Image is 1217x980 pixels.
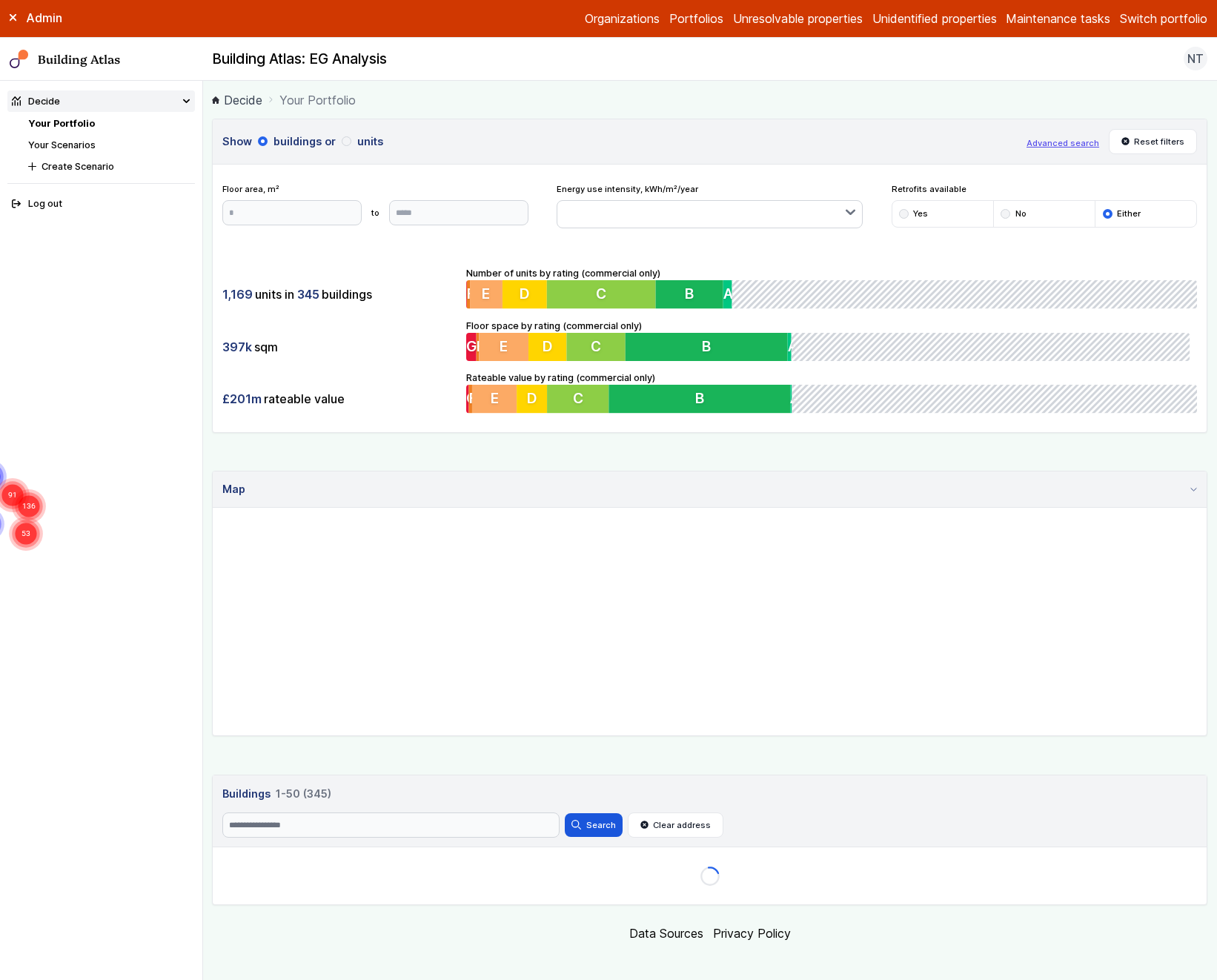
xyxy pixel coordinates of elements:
div: sqm [222,333,457,361]
span: A [791,337,800,355]
div: rateable value [222,385,457,413]
button: Log out [7,193,195,215]
div: units in buildings [222,280,457,308]
span: E [491,390,499,408]
span: NT [1187,50,1204,67]
a: Organizations [585,10,660,27]
button: B [656,280,723,308]
button: F [467,280,470,308]
button: Switch portfolio [1120,10,1207,27]
button: A [790,385,792,413]
button: E [480,333,529,361]
span: C [596,285,606,303]
button: D [503,280,547,308]
span: 345 [297,286,319,302]
h3: Buildings [218,784,336,805]
span: £201m [222,391,262,407]
div: Rateable value by rating (commercial only) [466,371,1197,414]
span: C [592,337,603,355]
button: C [568,333,627,361]
summary: Map [213,471,1207,508]
a: Decide [212,91,262,109]
span: B [705,337,714,355]
button: G [466,333,477,361]
a: Portfolios [669,10,723,27]
button: C [547,385,608,413]
button: D [529,333,568,361]
span: E [500,337,508,355]
span: 1,169 [222,286,253,302]
button: B [627,333,791,361]
a: Unidentified properties [872,10,997,27]
button: B [608,385,790,413]
span: B [695,390,704,408]
span: G [466,390,477,408]
span: A [723,285,733,303]
button: A [723,280,732,308]
span: 397k [222,339,252,355]
span: F [469,390,477,408]
button: A [791,333,795,361]
div: Number of units by rating (commercial only) [466,266,1197,309]
form: to [222,200,528,225]
span: E [483,285,491,303]
a: Your Scenarios [28,139,96,150]
a: Your Portfolio [28,118,95,129]
button: G [466,385,469,413]
span: Retrofits available [892,183,1198,195]
a: Data Sources [629,926,703,941]
span: B [685,285,694,303]
img: main-0bbd2752.svg [10,50,29,69]
div: Floor area, m² [222,183,528,225]
span: C [573,390,583,408]
button: F [477,333,480,361]
button: NT [1184,47,1207,70]
button: Search [565,813,623,837]
h2: Building Atlas: EG Analysis [212,50,387,69]
button: F [469,385,472,413]
span: D [527,390,537,408]
button: Advanced search [1027,137,1099,149]
div: Energy use intensity, kWh/m²/year [557,183,863,228]
a: Maintenance tasks [1006,10,1110,27]
button: Reset filters [1109,129,1198,154]
button: Clear address [628,812,724,838]
button: E [472,385,517,413]
span: G [466,337,477,355]
a: Privacy Policy [713,926,791,941]
button: C [547,280,656,308]
a: Buildings 1-50 (345) [222,784,1197,802]
button: D [517,385,547,413]
div: Floor space by rating (commercial only) [466,319,1197,362]
span: D [543,337,554,355]
span: F [467,285,475,303]
button: E [470,280,503,308]
h3: Show [222,133,1017,150]
button: Create Scenario [24,156,195,177]
span: 1-50 (345) [276,786,331,802]
span: Your Portfolio [279,91,356,109]
a: Unresolvable properties [733,10,863,27]
div: Decide [12,94,60,108]
span: F [477,337,485,355]
span: D [520,285,530,303]
summary: Decide [7,90,195,112]
span: A [790,390,800,408]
